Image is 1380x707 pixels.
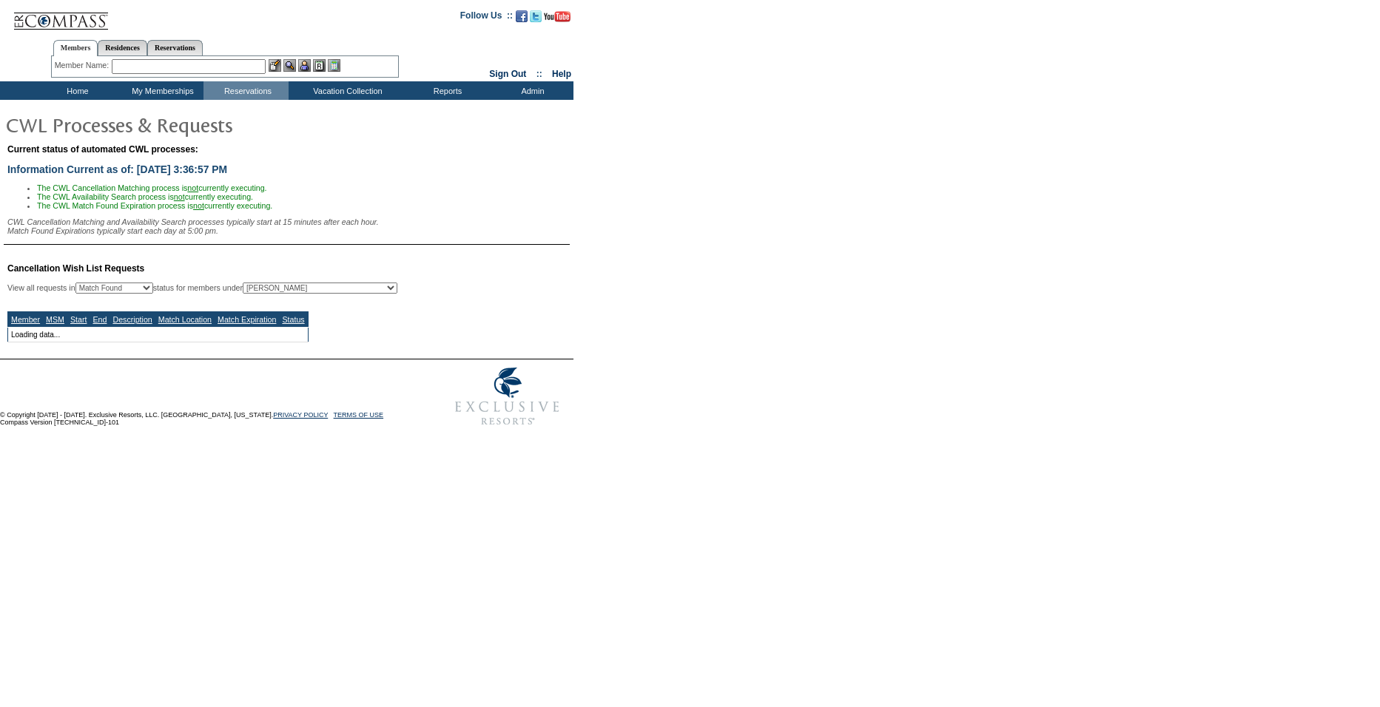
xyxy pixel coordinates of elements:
span: Current status of automated CWL processes: [7,144,198,155]
a: Members [53,40,98,56]
span: Information Current as of: [DATE] 3:36:57 PM [7,163,227,175]
a: Sign Out [489,69,526,79]
u: not [187,183,198,192]
a: Become our fan on Facebook [516,15,528,24]
a: MSM [46,315,64,324]
img: b_calculator.gif [328,59,340,72]
a: Description [112,315,152,324]
u: not [174,192,185,201]
a: Match Location [158,315,212,324]
span: :: [536,69,542,79]
td: Loading data... [8,328,309,342]
img: Reservations [313,59,326,72]
img: Subscribe to our YouTube Channel [544,11,570,22]
a: Residences [98,40,147,55]
a: Follow us on Twitter [530,15,542,24]
span: Cancellation Wish List Requests [7,263,144,274]
a: TERMS OF USE [334,411,384,419]
a: Match Expiration [218,315,276,324]
div: CWL Cancellation Matching and Availability Search processes typically start at 15 minutes after e... [7,217,570,235]
img: Follow us on Twitter [530,10,542,22]
a: PRIVACY POLICY [273,411,328,419]
a: Status [282,315,304,324]
span: The CWL Match Found Expiration process is currently executing. [37,201,272,210]
td: Admin [488,81,573,100]
a: End [92,315,107,324]
td: Follow Us :: [460,9,513,27]
td: My Memberships [118,81,203,100]
img: Impersonate [298,59,311,72]
a: Help [552,69,571,79]
img: b_edit.gif [269,59,281,72]
img: Become our fan on Facebook [516,10,528,22]
td: Vacation Collection [289,81,403,100]
a: Reservations [147,40,203,55]
span: The CWL Availability Search process is currently executing. [37,192,253,201]
span: The CWL Cancellation Matching process is currently executing. [37,183,267,192]
div: Member Name: [55,59,112,72]
img: View [283,59,296,72]
u: not [193,201,204,210]
a: Subscribe to our YouTube Channel [544,15,570,24]
a: Member [11,315,40,324]
a: Start [70,315,87,324]
td: Home [33,81,118,100]
div: View all requests in status for members under [7,283,397,294]
td: Reports [403,81,488,100]
td: Reservations [203,81,289,100]
img: Exclusive Resorts [441,359,573,433]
